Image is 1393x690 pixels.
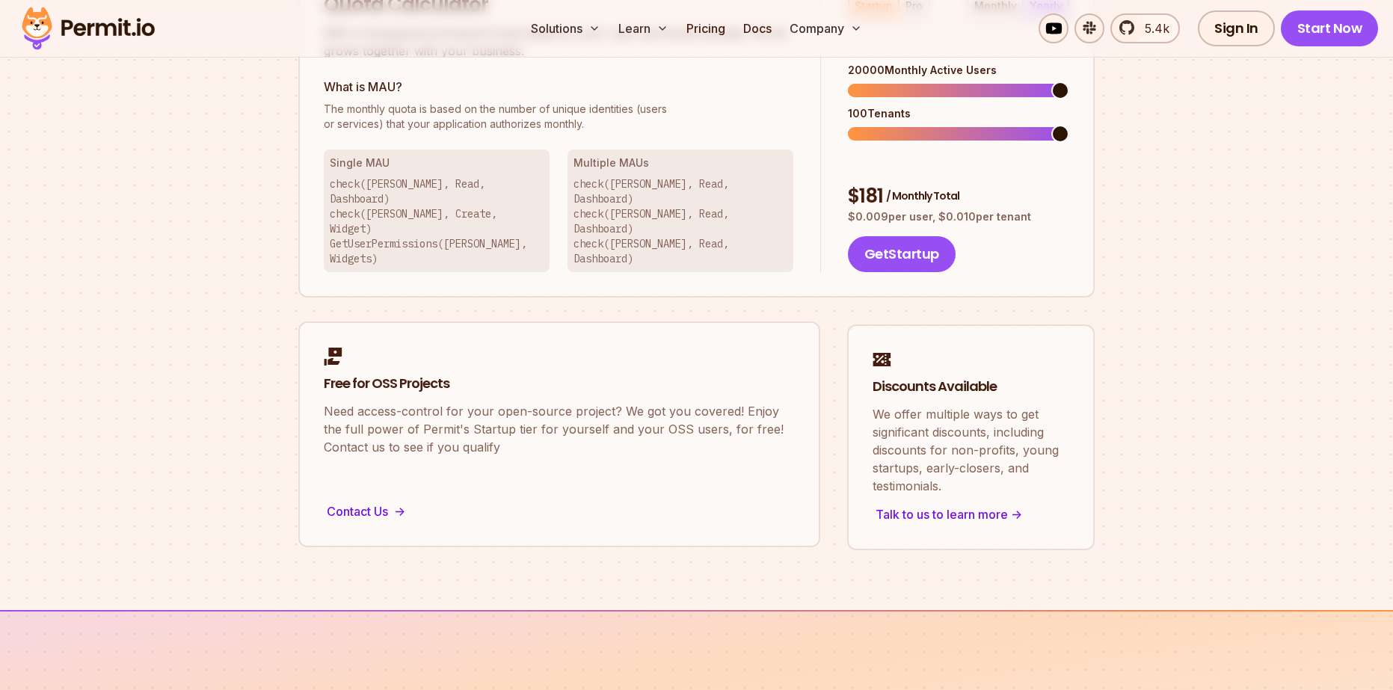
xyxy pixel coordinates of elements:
button: GetStartup [848,236,956,272]
button: Company [784,13,868,43]
a: Sign In [1198,10,1275,46]
a: 5.4k [1110,13,1180,43]
a: Free for OSS ProjectsNeed access-control for your open-source project? We got you covered! Enjoy ... [298,321,820,547]
div: Talk to us to learn more [873,504,1069,525]
div: $ 181 [848,183,1069,210]
span: -> [1011,505,1022,523]
span: -> [394,502,405,520]
p: Need access-control for your open-source project? We got you covered! Enjoy the full power of Per... [324,402,795,456]
img: Permit logo [15,3,162,54]
div: Contact Us [324,501,795,522]
a: Pricing [680,13,731,43]
h3: What is MAU? [324,78,793,96]
span: The monthly quota is based on the number of unique identities (users [324,102,793,117]
h3: Single MAU [330,155,544,170]
div: 20000 Monthly Active Users [848,63,1069,78]
h2: Discounts Available [873,378,1069,396]
p: We offer multiple ways to get significant discounts, including discounts for non-profits, young s... [873,405,1069,495]
p: check([PERSON_NAME], Read, Dashboard) check([PERSON_NAME], Create, Widget) GetUserPermissions([PE... [330,176,544,266]
a: Start Now [1281,10,1379,46]
h2: Free for OSS Projects [324,375,795,393]
a: Docs [737,13,778,43]
span: / Monthly Total [886,188,959,203]
button: Learn [612,13,674,43]
div: 100 Tenants [848,106,1069,121]
button: Solutions [525,13,606,43]
h3: Multiple MAUs [574,155,787,170]
a: Discounts AvailableWe offer multiple ways to get significant discounts, including discounts for n... [847,324,1095,550]
p: $ 0.009 per user, $ 0.010 per tenant [848,209,1069,224]
span: 5.4k [1136,19,1169,37]
p: or services) that your application authorizes monthly. [324,102,793,132]
p: check([PERSON_NAME], Read, Dashboard) check([PERSON_NAME], Read, Dashboard) check([PERSON_NAME], ... [574,176,787,266]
